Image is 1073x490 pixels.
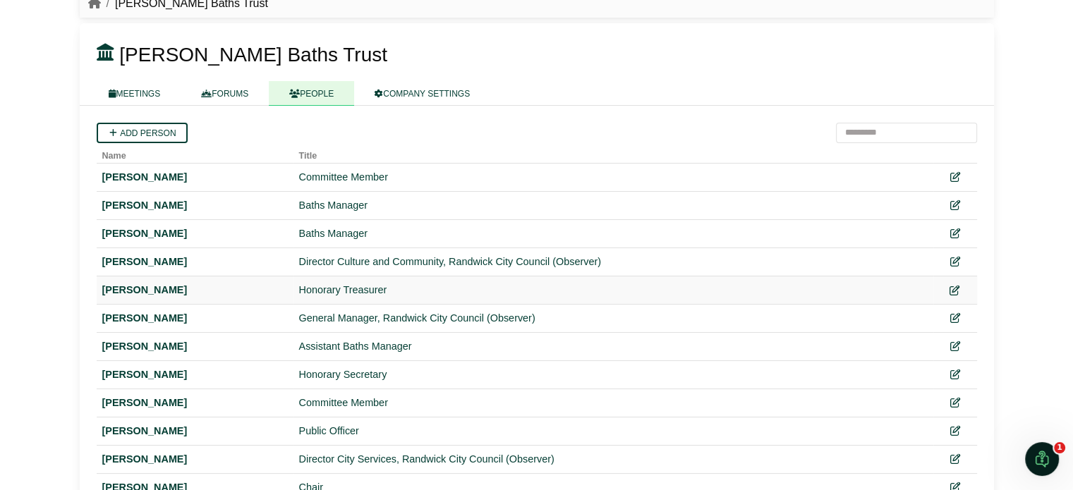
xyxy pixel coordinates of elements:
a: MEETINGS [88,81,181,106]
div: Director City Services, Randwick City Council (Observer) [299,451,928,467]
div: Edit [939,226,971,242]
div: [PERSON_NAME] [102,226,288,242]
th: Title [293,143,933,164]
a: PEOPLE [269,81,354,106]
div: Edit [939,169,971,185]
div: Public Officer [299,423,928,439]
span: 1 [1054,442,1065,453]
div: Edit [939,451,971,467]
iframe: Intercom live chat [1025,442,1059,476]
a: FORUMS [181,81,269,106]
div: [PERSON_NAME] [102,451,288,467]
div: Edit [939,395,971,411]
div: [PERSON_NAME] [102,395,288,411]
div: Baths Manager [299,226,928,242]
div: Edit [939,282,971,298]
div: Honorary Secretary [299,367,928,383]
div: General Manager, Randwick City Council (Observer) [299,310,928,326]
div: Edit [939,310,971,326]
div: Edit [939,367,971,383]
div: Director Culture and Community, Randwick City Council (Observer) [299,254,928,270]
div: Committee Member [299,169,928,185]
div: Assistant Baths Manager [299,338,928,355]
div: Honorary Treasurer [299,282,928,298]
a: Add person [97,123,188,143]
div: Edit [939,197,971,214]
div: Committee Member [299,395,928,411]
div: [PERSON_NAME] [102,197,288,214]
div: Edit [939,338,971,355]
div: [PERSON_NAME] [102,338,288,355]
div: [PERSON_NAME] [102,254,288,270]
div: [PERSON_NAME] [102,423,288,439]
div: Edit [939,254,971,270]
div: [PERSON_NAME] [102,282,288,298]
span: [PERSON_NAME] Baths Trust [119,44,387,66]
th: Name [97,143,293,164]
div: [PERSON_NAME] [102,169,288,185]
div: Baths Manager [299,197,928,214]
div: [PERSON_NAME] [102,367,288,383]
a: COMPANY SETTINGS [354,81,490,106]
div: [PERSON_NAME] [102,310,288,326]
div: Edit [939,423,971,439]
